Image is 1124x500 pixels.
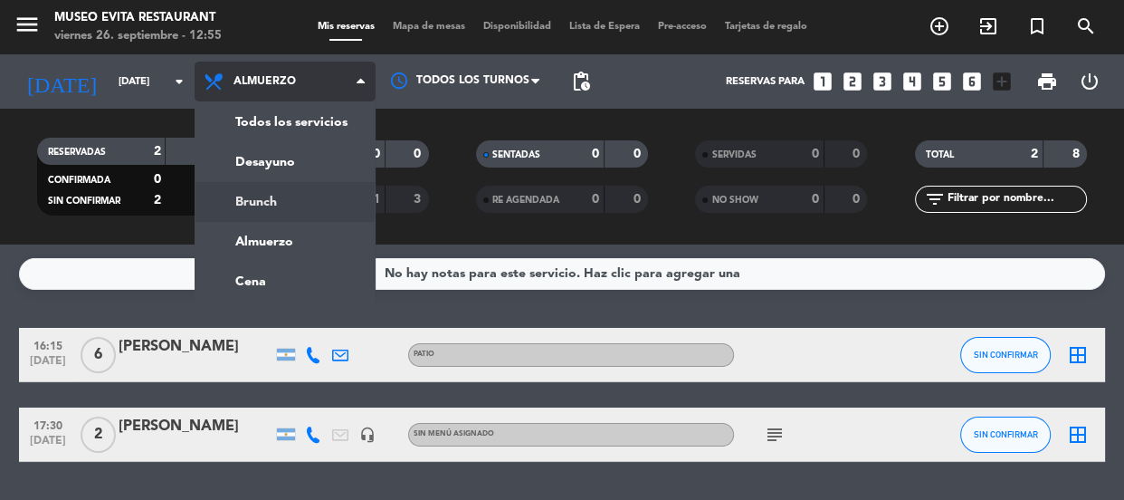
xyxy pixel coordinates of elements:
[853,148,863,160] strong: 0
[841,70,864,93] i: looks_two
[414,430,494,437] span: Sin menú asignado
[153,145,160,158] strong: 2
[977,15,999,37] i: exit_to_app
[1031,148,1038,160] strong: 2
[811,70,834,93] i: looks_one
[119,415,272,438] div: [PERSON_NAME]
[195,102,375,142] a: Todos los servicios
[54,27,222,45] div: viernes 26. septiembre - 12:55
[81,417,116,453] span: 2
[384,22,474,32] span: Mapa de mesas
[492,150,540,159] span: SENTADAS
[373,148,380,160] strong: 0
[414,148,424,160] strong: 0
[195,262,375,302] a: Cena
[25,355,71,376] span: [DATE]
[649,22,716,32] span: Pre-acceso
[474,22,560,32] span: Disponibilidad
[25,414,71,435] span: 17:30
[81,337,116,373] span: 6
[48,148,106,157] span: RESERVADAS
[195,182,375,222] a: Brunch
[974,350,1038,360] span: SIN CONFIRMAR
[14,62,110,101] i: [DATE]
[385,264,740,284] div: No hay notas para este servicio. Haz clic para agregar una
[633,193,644,206] strong: 0
[946,189,1086,209] input: Filtrar por nombre...
[592,193,599,206] strong: 0
[924,188,946,210] i: filter_list
[414,193,424,206] strong: 3
[812,193,819,206] strong: 0
[492,196,559,205] span: RE AGENDADA
[853,193,863,206] strong: 0
[1069,54,1111,109] div: LOG OUT
[930,70,954,93] i: looks_5
[359,427,376,443] i: headset_mic
[633,148,644,160] strong: 0
[711,196,757,205] span: NO SHOW
[1067,344,1089,366] i: border_all
[900,70,924,93] i: looks_4
[48,197,120,206] span: SIN CONFIRMAR
[1036,71,1058,92] span: print
[14,11,41,44] button: menu
[990,70,1014,93] i: add_box
[560,22,649,32] span: Lista de Espera
[1072,148,1082,160] strong: 8
[153,194,160,207] strong: 2
[764,424,786,446] i: subject
[1067,424,1089,446] i: border_all
[960,70,984,93] i: looks_6
[570,71,592,92] span: pending_actions
[716,22,816,32] span: Tarjetas de regalo
[14,11,41,38] i: menu
[153,173,160,186] strong: 0
[929,15,950,37] i: add_circle_outline
[168,71,190,92] i: arrow_drop_down
[25,334,71,355] span: 16:15
[871,70,894,93] i: looks_3
[195,222,375,262] a: Almuerzo
[309,22,384,32] span: Mis reservas
[960,417,1051,453] button: SIN CONFIRMAR
[233,75,296,88] span: Almuerzo
[974,429,1038,439] span: SIN CONFIRMAR
[119,335,272,359] div: [PERSON_NAME]
[414,351,434,358] span: PATIO
[48,176,110,185] span: CONFIRMADA
[926,150,954,159] span: TOTAL
[812,148,819,160] strong: 0
[1079,71,1100,92] i: power_settings_new
[1026,15,1048,37] i: turned_in_not
[592,148,599,160] strong: 0
[54,9,222,27] div: Museo Evita Restaurant
[960,337,1051,373] button: SIN CONFIRMAR
[195,142,375,182] a: Desayuno
[711,150,756,159] span: SERVIDAS
[373,193,380,206] strong: 1
[25,435,71,456] span: [DATE]
[1075,15,1097,37] i: search
[726,76,805,88] span: Reservas para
